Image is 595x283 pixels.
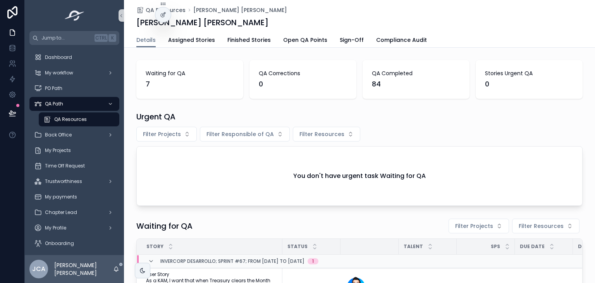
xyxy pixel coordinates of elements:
div: 1 [312,258,314,264]
button: Jump to...CtrlK [29,31,119,45]
span: Filter Resources [299,130,344,138]
span: QA Resources [146,6,186,14]
span: Trustworthiness [45,178,82,185]
span: QA Path [45,101,63,107]
a: Assigned Stories [168,33,215,48]
a: Compliance Audit [376,33,427,48]
span: Invercorp Desarrollo; Sprint #67; From [DATE] to [DATE] [160,258,304,264]
a: QA Resources [39,112,119,126]
img: App logo [62,9,87,22]
span: Status [287,243,308,250]
span: Compliance Audit [376,36,427,44]
span: My workflow [45,70,73,76]
span: Filter Projects [455,222,493,230]
a: Chapter Lead [29,205,119,219]
span: QA Corrections [259,69,347,77]
span: Filter Responsible of QA [206,130,274,138]
span: K [109,35,115,41]
span: Details [136,36,156,44]
a: Onboarding [29,236,119,250]
span: QA Resources [54,116,87,123]
a: My Projects [29,143,119,157]
a: QA Resources [136,6,186,14]
span: Assigned Stories [168,36,215,44]
span: 0 [259,79,347,90]
span: Stories Urgent QA [485,69,573,77]
p: [PERSON_NAME] [PERSON_NAME] [54,261,113,277]
a: Finished Stories [227,33,271,48]
span: Dashboard [45,54,72,60]
a: My payments [29,190,119,204]
a: QA Path [29,97,119,111]
a: [PERSON_NAME] [PERSON_NAME] [193,6,287,14]
a: Dashboard [29,50,119,64]
span: Jump to... [41,35,91,41]
h1: Urgent QA [136,111,175,122]
a: My Profile [29,221,119,235]
span: JCA [32,264,45,274]
span: Waiting for QA [146,69,234,77]
span: My payments [45,194,77,200]
span: Time Off Request [45,163,85,169]
span: My Profile [45,225,66,231]
a: Open QA Points [283,33,327,48]
span: PO Path [45,85,62,91]
span: 84 [372,79,460,90]
a: My workflow [29,66,119,80]
span: Talent [404,243,423,250]
span: Finished Stories [227,36,271,44]
span: Onboarding [45,240,74,247]
span: QA Completed [372,69,460,77]
h2: You don't have urgent task Waiting for QA [293,171,426,181]
span: Filter Resources [519,222,564,230]
h1: Waiting for QA [136,221,193,231]
h1: [PERSON_NAME] [PERSON_NAME] [136,17,268,28]
a: Back Office [29,128,119,142]
span: Back Office [45,132,72,138]
span: 7 [146,79,234,90]
span: SPs [491,243,500,250]
span: Due Date [520,243,545,250]
a: Details [136,33,156,48]
span: 0 [485,79,573,90]
span: Sign-Off [340,36,364,44]
span: Story [146,243,163,250]
span: My Projects [45,147,71,154]
a: Sign-Off [340,33,364,48]
a: Time Off Request [29,159,119,173]
button: Select Button [293,127,360,141]
span: Ctrl [95,34,108,42]
span: Open QA Points [283,36,327,44]
button: Select Button [449,219,509,233]
span: Chapter Lead [45,209,77,216]
button: Select Button [512,219,580,233]
a: Trustworthiness [29,174,119,188]
button: Select Button [136,127,197,141]
button: Select Button [200,127,290,141]
div: scrollable content [25,45,124,255]
a: PO Path [29,81,119,95]
span: Filter Projects [143,130,181,138]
